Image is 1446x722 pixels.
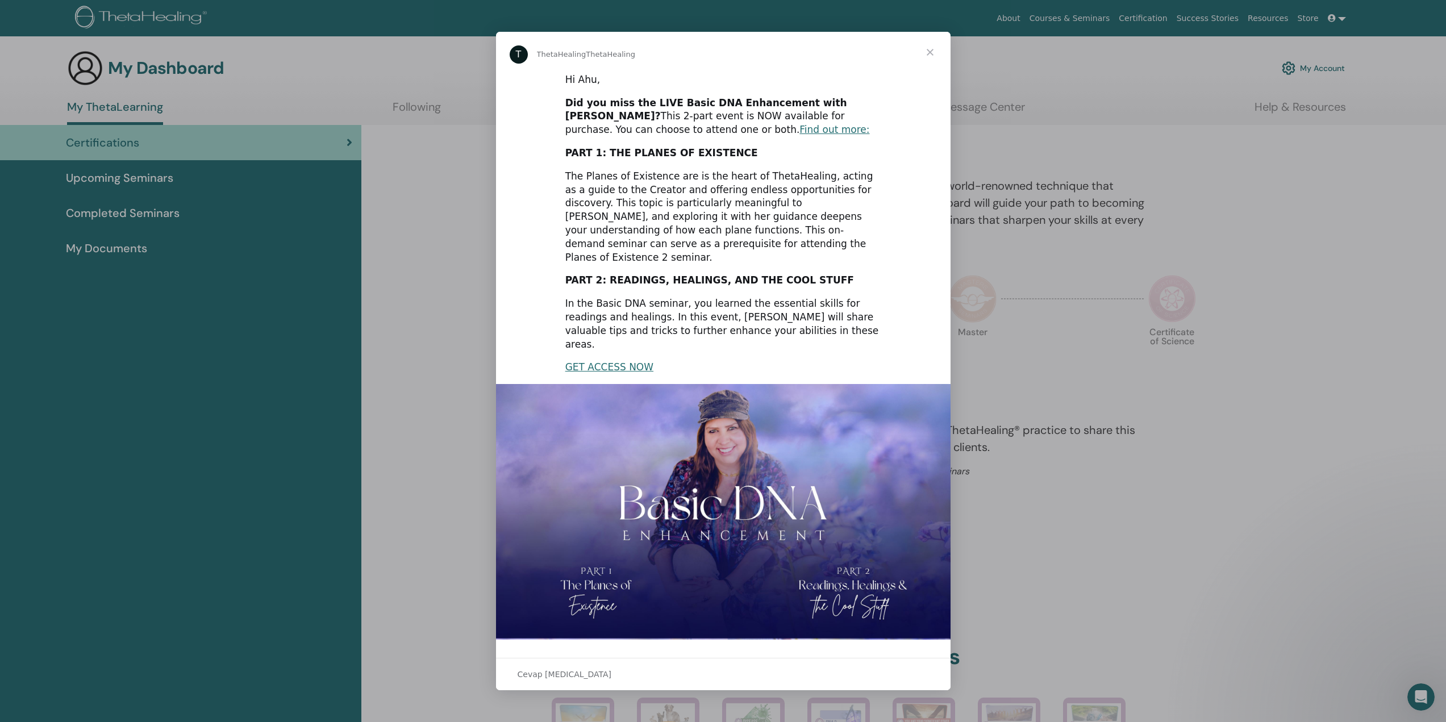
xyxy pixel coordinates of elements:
[565,147,758,158] b: PART 1: THE PLANES OF EXISTENCE
[537,50,586,59] span: ThetaHealing
[496,658,951,690] div: Sohbeti aç ve yanıtla
[910,32,951,73] span: Kapat
[565,297,881,351] div: In the Basic DNA seminar, you learned the essential skills for readings and healings. In this eve...
[565,97,847,122] b: Did you miss the LIVE Basic DNA Enhancement with [PERSON_NAME]?
[565,274,854,286] b: PART 2: READINGS, HEALINGS, AND THE COOL STUFF
[565,170,881,265] div: The Planes of Existence are is the heart of ThetaHealing, acting as a guide to the Creator and of...
[518,667,612,682] span: Cevap [MEDICAL_DATA]
[799,124,869,135] a: Find out more:
[586,50,635,59] span: ThetaHealing
[565,97,881,137] div: This 2-part event is NOW available for purchase. You can choose to attend one or both.
[565,73,881,87] div: Hi Ahu,
[565,361,653,373] a: GET ACCESS NOW
[510,45,528,64] div: Profile image for ThetaHealing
